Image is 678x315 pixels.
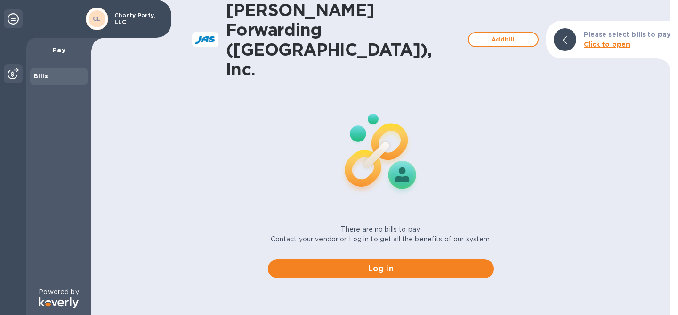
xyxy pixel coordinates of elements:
img: Logo [39,297,79,308]
p: Pay [34,45,84,55]
p: There are no bills to pay. Contact your vendor or Log in to get all the benefits of our system. [271,224,492,244]
p: Powered by [39,287,79,297]
button: Addbill [468,32,539,47]
span: Add bill [476,34,530,45]
b: Please select bills to pay [584,31,670,38]
b: CL [93,15,101,22]
span: Log in [275,263,486,274]
b: Bills [34,73,48,80]
button: Log in [268,259,494,278]
b: Click to open [584,41,630,48]
p: Charty Party, LLC [114,12,161,25]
